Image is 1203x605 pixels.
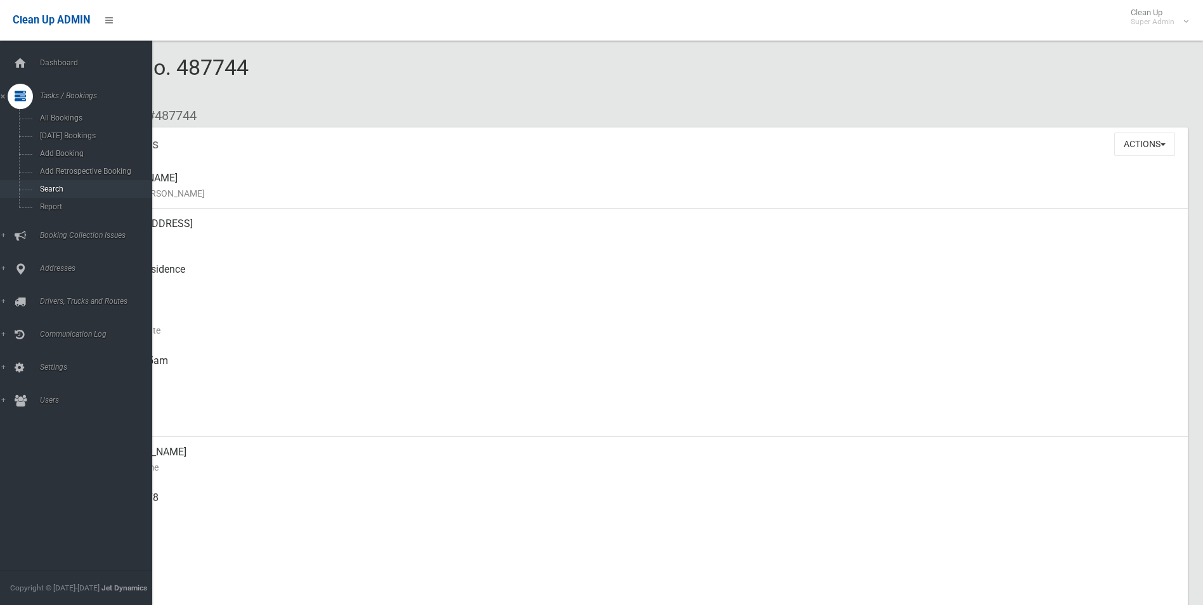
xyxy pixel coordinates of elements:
span: Dashboard [36,58,162,67]
small: Super Admin [1131,17,1174,27]
span: [DATE] Bookings [36,131,151,140]
div: [PERSON_NAME] [101,163,1178,209]
span: Communication Log [36,330,162,339]
small: Collected At [101,368,1178,384]
button: Actions [1114,133,1175,156]
span: Clean Up [1124,8,1187,27]
div: [DATE] [101,300,1178,346]
li: #487744 [138,104,197,127]
span: Search [36,185,151,193]
small: Address [101,231,1178,247]
span: Add Retrospective Booking [36,167,151,176]
div: R [PERSON_NAME] [101,437,1178,483]
span: All Bookings [36,114,151,122]
small: Pickup Point [101,277,1178,292]
small: Collection Date [101,323,1178,338]
small: Name of [PERSON_NAME] [101,186,1178,201]
span: Booking No. 487744 [56,55,249,104]
span: Drivers, Trucks and Routes [36,297,162,306]
div: [DATE] [101,391,1178,437]
span: Add Booking [36,149,151,158]
span: Settings [36,363,162,372]
span: Tasks / Bookings [36,91,162,100]
span: Users [36,396,162,405]
div: 0412345678 [101,483,1178,528]
small: Contact Name [101,460,1178,475]
small: Landline [101,551,1178,566]
div: Front of Residence [101,254,1178,300]
small: Mobile [101,505,1178,521]
span: Addresses [36,264,162,273]
div: [DATE] 9:35am [101,346,1178,391]
span: Booking Collection Issues [36,231,162,240]
span: Copyright © [DATE]-[DATE] [10,583,100,592]
div: None given [101,528,1178,574]
span: Report [36,202,151,211]
span: Clean Up ADMIN [13,14,90,26]
strong: Jet Dynamics [101,583,147,592]
div: [STREET_ADDRESS] [101,209,1178,254]
small: Zone [101,414,1178,429]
